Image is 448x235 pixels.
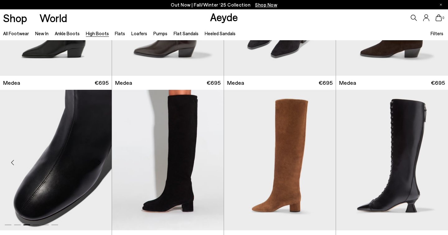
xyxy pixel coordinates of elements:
[95,79,109,87] span: €695
[431,31,443,36] span: Filters
[86,31,109,36] a: High Boots
[336,90,448,230] img: Mavis Lace-Up High Boots
[431,79,445,87] span: €695
[112,76,224,90] a: Medea €695
[442,16,445,20] span: 0
[171,1,277,9] p: Out Now | Fall/Winter ‘25 Collection
[112,90,224,230] div: 6 / 6
[207,79,221,87] span: €695
[210,10,238,23] a: Aeyde
[55,31,80,36] a: Ankle Boots
[40,12,67,23] a: World
[224,90,336,230] img: Willa Suede Knee-High Boots
[3,153,22,172] div: Previous slide
[339,79,356,87] span: Medea
[35,31,49,36] a: New In
[131,31,147,36] a: Loafers
[174,31,198,36] a: Flat Sandals
[90,153,109,172] div: Next slide
[436,14,442,21] a: 0
[115,79,132,87] span: Medea
[224,90,336,230] div: 1 / 6
[3,79,20,87] span: Medea
[3,31,29,36] a: All Footwear
[205,31,236,36] a: Heeled Sandals
[255,2,277,7] span: Navigate to /collections/new-in
[224,90,336,230] a: Next slide Previous slide
[336,76,448,90] a: Medea €695
[224,76,336,90] a: Medea €695
[112,90,224,230] a: Next slide Previous slide
[153,31,167,36] a: Pumps
[115,31,125,36] a: Flats
[227,79,244,87] span: Medea
[3,12,27,23] a: Shop
[112,90,224,230] img: Willa Suede Over-Knee Boots
[319,79,333,87] span: €695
